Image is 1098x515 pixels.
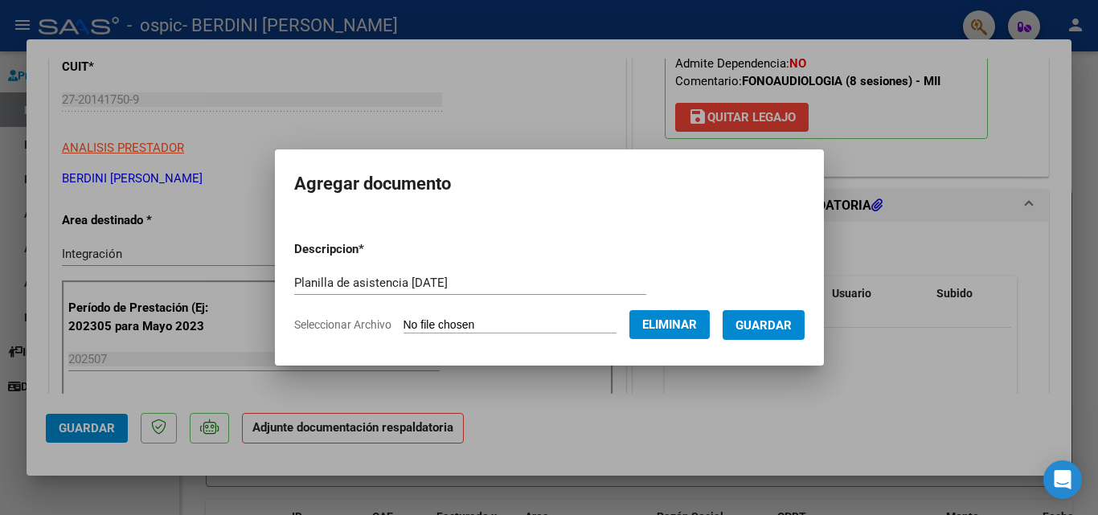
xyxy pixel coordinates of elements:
button: Guardar [723,310,805,340]
p: Descripcion [294,240,448,259]
span: Seleccionar Archivo [294,318,391,331]
span: Guardar [735,318,792,333]
h2: Agregar documento [294,169,805,199]
span: Eliminar [642,317,697,332]
div: Open Intercom Messenger [1043,460,1082,499]
button: Eliminar [629,310,710,339]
